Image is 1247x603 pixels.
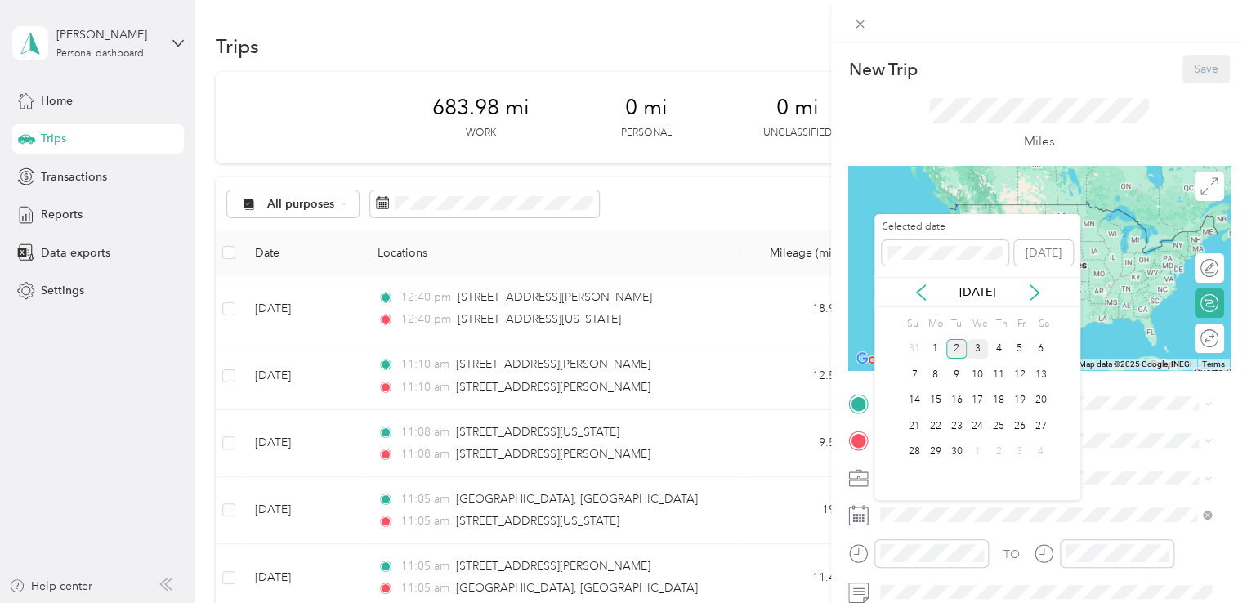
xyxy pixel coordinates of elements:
[1009,416,1030,436] div: 26
[1035,313,1051,336] div: Sa
[904,364,925,385] div: 7
[925,442,946,462] div: 29
[852,349,906,370] a: Open this area in Google Maps (opens a new window)
[988,339,1009,360] div: 4
[988,442,1009,462] div: 2
[904,313,919,336] div: Su
[948,313,963,336] div: Tu
[1009,442,1030,462] div: 3
[1009,339,1030,360] div: 5
[988,416,1009,436] div: 25
[943,284,1012,301] p: [DATE]
[994,313,1009,336] div: Th
[848,58,917,81] p: New Trip
[967,339,988,360] div: 3
[925,391,946,411] div: 15
[925,339,946,360] div: 1
[946,339,968,360] div: 2
[1014,240,1073,266] button: [DATE]
[1030,442,1051,462] div: 4
[988,364,1009,385] div: 11
[852,349,906,370] img: Google
[1079,360,1192,368] span: Map data ©2025 Google, INEGI
[904,339,925,360] div: 31
[1030,339,1051,360] div: 6
[1024,132,1055,152] p: Miles
[1030,391,1051,411] div: 20
[988,391,1009,411] div: 18
[1030,416,1051,436] div: 27
[1014,313,1030,336] div: Fr
[969,313,988,336] div: We
[967,442,988,462] div: 1
[967,364,988,385] div: 10
[946,364,968,385] div: 9
[925,364,946,385] div: 8
[925,313,943,336] div: Mo
[882,220,1008,234] label: Selected date
[925,416,946,436] div: 22
[946,442,968,462] div: 30
[1003,546,1020,563] div: TO
[1155,511,1247,603] iframe: Everlance-gr Chat Button Frame
[1009,391,1030,411] div: 19
[904,442,925,462] div: 28
[1030,364,1051,385] div: 13
[967,416,988,436] div: 24
[904,416,925,436] div: 21
[1009,364,1030,385] div: 12
[946,391,968,411] div: 16
[904,391,925,411] div: 14
[967,391,988,411] div: 17
[946,416,968,436] div: 23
